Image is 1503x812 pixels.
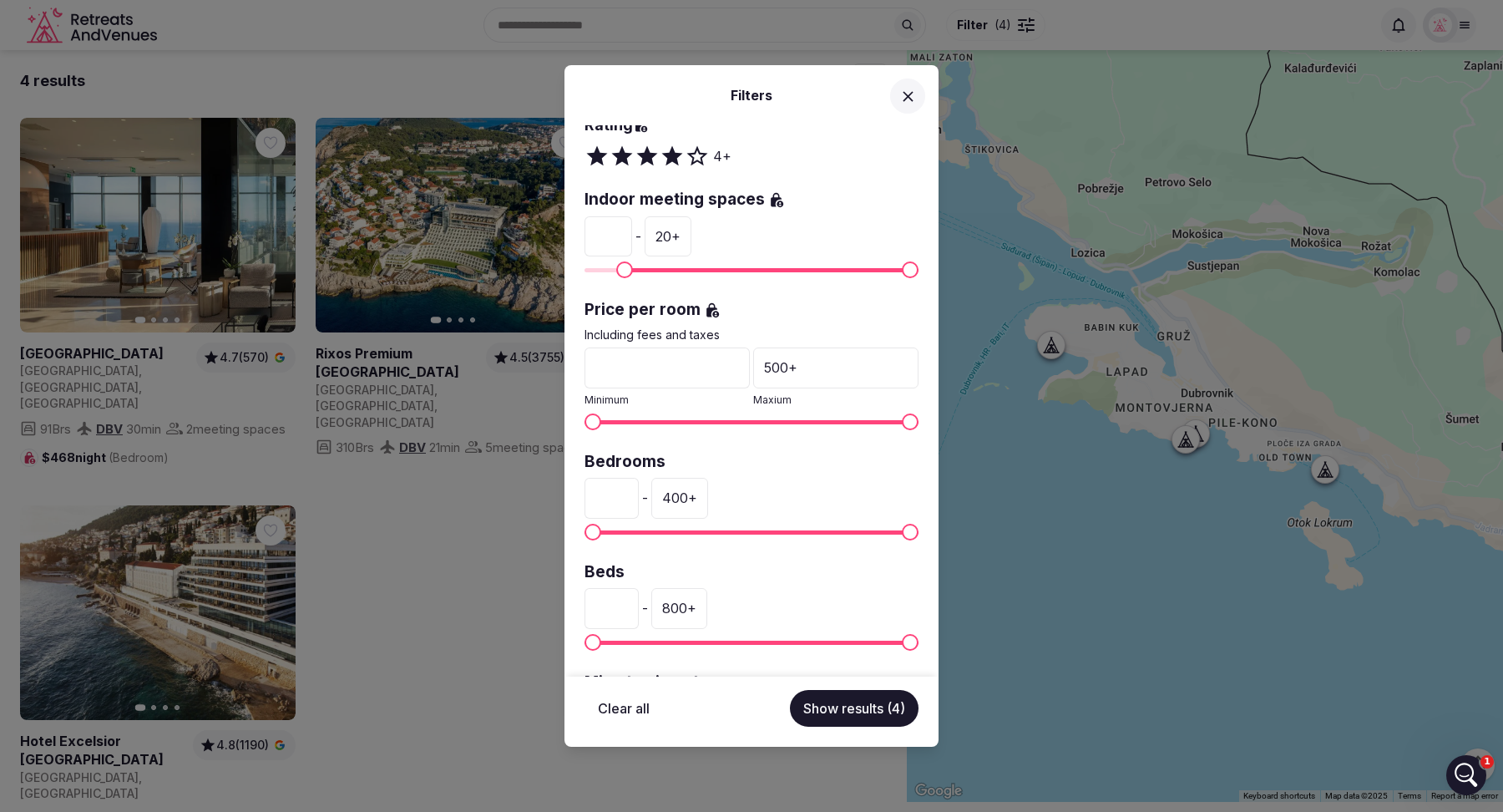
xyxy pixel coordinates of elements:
[584,85,918,105] h2: Filters
[584,561,918,584] label: Beds
[635,144,660,169] span: Set rating to 3
[753,393,792,406] span: Maxium
[584,189,918,211] label: Indoor meeting spaces
[902,261,918,278] span: Maximum
[902,414,918,430] span: Maximum
[645,216,691,256] div: 20 +
[584,634,601,651] span: Minimum
[753,348,918,388] div: 500 +
[902,524,918,540] span: Maximum
[651,478,708,518] div: 400 +
[584,451,918,474] label: Bedrooms
[610,144,635,169] span: Set rating to 2
[584,144,610,169] span: Set rating to 1
[713,146,731,166] span: 4 +
[790,690,918,727] button: Show results (4)
[651,588,707,628] div: 800 +
[584,414,601,430] span: Minimum
[1480,755,1494,769] span: 1
[902,634,918,651] span: Maximum
[660,144,685,169] span: Set rating to 4
[685,144,710,169] span: Set rating to 5
[584,299,918,322] label: Price per room
[642,598,648,618] span: -
[616,261,633,278] span: Minimum
[584,524,601,540] span: Minimum
[1446,755,1486,795] iframe: Intercom live chat
[635,226,641,246] span: -
[584,114,918,137] label: Rating
[584,690,663,727] button: Clear all
[642,488,648,508] span: -
[584,672,918,694] label: Mins to airport
[584,393,629,406] span: Minimum
[584,327,918,343] p: Including fees and taxes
